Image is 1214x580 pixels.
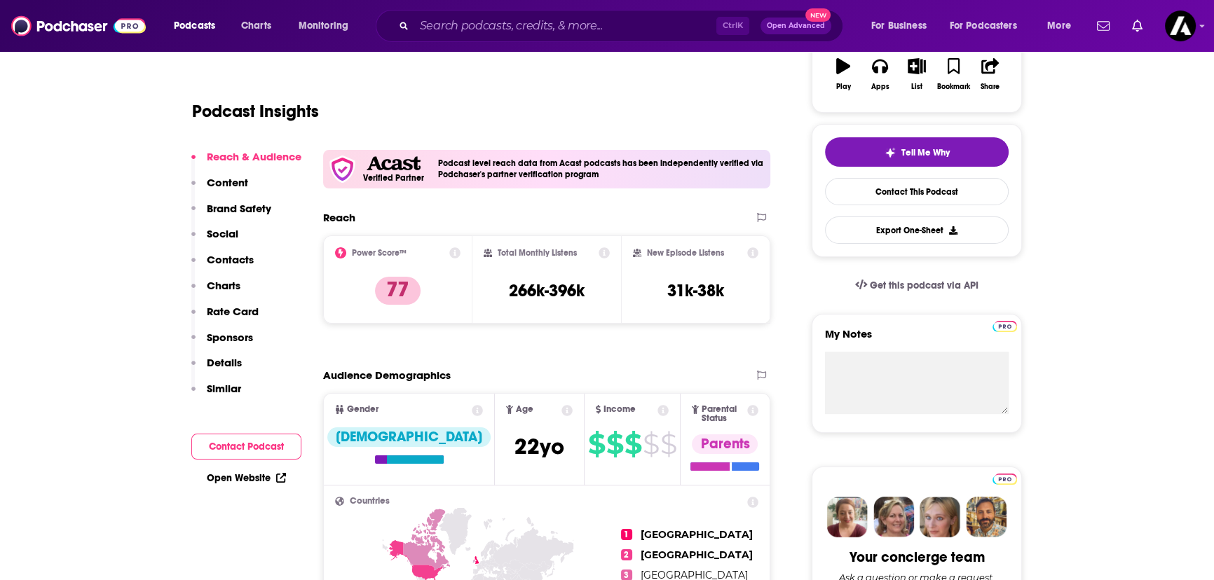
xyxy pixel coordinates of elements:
button: open menu [289,15,367,37]
a: Get this podcast via API [844,268,990,303]
button: Open AdvancedNew [761,18,831,34]
a: Show notifications dropdown [1091,14,1115,38]
div: Parents [692,434,758,454]
button: open menu [941,15,1037,37]
p: Charts [207,279,240,292]
span: Countries [350,497,390,506]
button: tell me why sparkleTell Me Why [825,137,1009,167]
h2: Total Monthly Listens [498,248,577,258]
button: Share [972,49,1009,99]
button: Play [825,49,861,99]
span: For Business [871,16,927,36]
h2: Audience Demographics [323,368,451,382]
h1: Podcast Insights [192,101,319,122]
span: Gender [347,405,378,414]
div: Your concierge team [850,548,985,566]
div: Bookmark [937,83,970,91]
button: Social [191,227,238,253]
button: Sponsors [191,331,253,357]
a: Pro website [993,319,1017,332]
span: $ [643,433,659,455]
input: Search podcasts, credits, & more... [414,15,716,37]
span: Charts [241,16,271,36]
span: 22 yo [514,433,564,460]
img: Acast [367,156,420,171]
img: verfied icon [329,156,356,183]
img: Barbara Profile [873,497,914,537]
img: Jules Profile [920,497,960,537]
button: Content [191,176,248,202]
button: Similar [191,382,241,408]
span: $ [588,433,605,455]
img: Podchaser - Follow, Share and Rate Podcasts [11,13,146,39]
img: Sydney Profile [827,497,868,537]
span: 1 [621,529,632,540]
div: Apps [871,83,889,91]
span: $ [625,433,641,455]
button: Rate Card [191,305,259,331]
span: Monitoring [299,16,348,36]
div: Share [981,83,1000,91]
span: $ [660,433,676,455]
button: List [899,49,935,99]
span: Parental Status [702,405,745,423]
p: Details [207,356,242,369]
span: Age [516,405,533,414]
span: 2 [621,549,632,560]
button: Apps [861,49,898,99]
a: Show notifications dropdown [1126,14,1148,38]
span: Tell Me Why [901,147,950,158]
img: User Profile [1165,11,1196,41]
button: open menu [164,15,233,37]
img: Jon Profile [966,497,1007,537]
button: Contacts [191,253,254,279]
span: [GEOGRAPHIC_DATA] [641,548,753,561]
p: Sponsors [207,331,253,344]
a: Open Website [207,472,286,484]
p: 77 [375,277,421,305]
span: Ctrl K [716,17,749,35]
span: $ [606,433,623,455]
h2: Power Score™ [352,248,407,258]
h5: Verified Partner [363,174,424,182]
p: Contacts [207,253,254,266]
h3: 31k-38k [667,280,724,301]
span: [GEOGRAPHIC_DATA] [641,528,753,541]
h2: Reach [323,211,355,224]
span: New [805,8,831,22]
p: Content [207,176,248,189]
button: Brand Safety [191,202,271,228]
p: Brand Safety [207,202,271,215]
p: Rate Card [207,305,259,318]
span: More [1047,16,1071,36]
div: List [911,83,922,91]
h4: Podcast level reach data from Acast podcasts has been independently verified via Podchaser's part... [438,158,765,179]
label: My Notes [825,327,1009,352]
img: tell me why sparkle [885,147,896,158]
img: Podchaser Pro [993,321,1017,332]
a: Charts [232,15,280,37]
button: Bookmark [935,49,971,99]
button: Contact Podcast [191,434,301,460]
div: Play [836,83,851,91]
span: Income [603,405,636,414]
button: open menu [861,15,944,37]
span: Logged in as AxicomUK [1165,11,1196,41]
p: Reach & Audience [207,150,301,163]
p: Similar [207,382,241,395]
button: Details [191,356,242,382]
h3: 266k-396k [509,280,585,301]
button: Reach & Audience [191,150,301,176]
span: For Podcasters [950,16,1017,36]
span: Open Advanced [767,22,825,29]
span: Podcasts [174,16,215,36]
span: Get this podcast via API [870,279,978,291]
button: Show profile menu [1165,11,1196,41]
button: Charts [191,279,240,305]
div: Search podcasts, credits, & more... [389,10,857,42]
h2: New Episode Listens [647,248,724,258]
button: Export One-Sheet [825,216,1009,244]
p: Social [207,227,238,240]
a: Pro website [993,471,1017,485]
